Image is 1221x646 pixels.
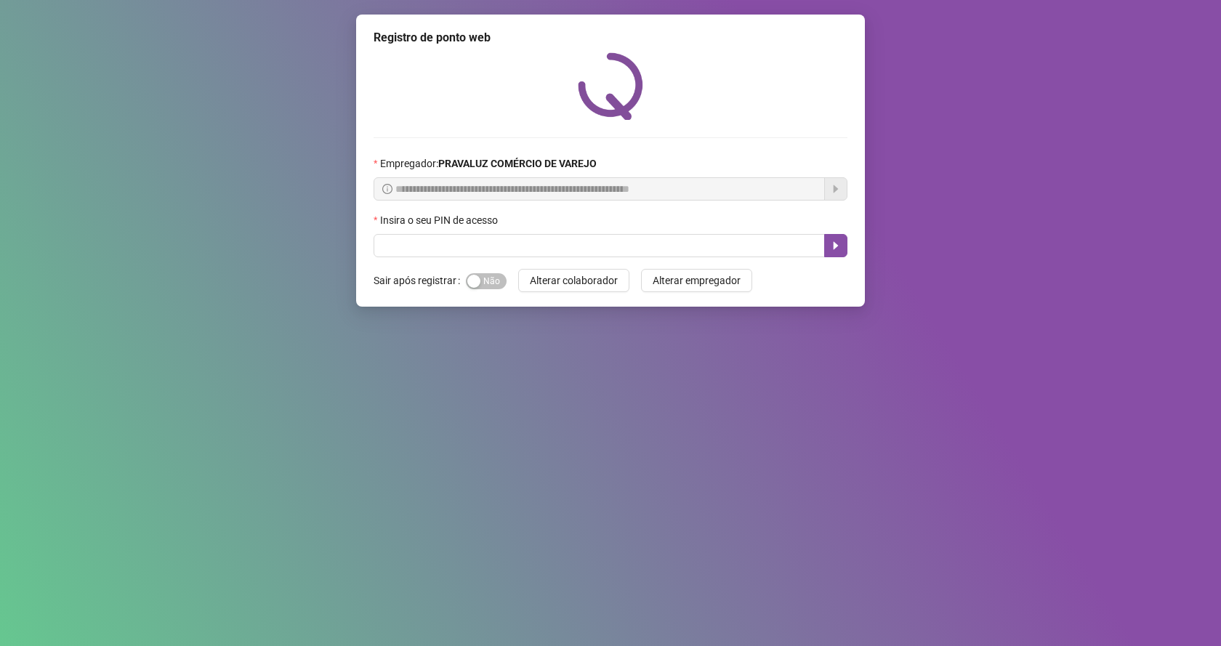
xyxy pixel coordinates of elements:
span: Alterar empregador [653,272,741,288]
label: Insira o seu PIN de acesso [374,212,507,228]
span: Alterar colaborador [530,272,618,288]
span: caret-right [830,240,842,251]
strong: PRAVALUZ COMÉRCIO DE VAREJO [438,158,597,169]
img: QRPoint [578,52,643,120]
button: Alterar empregador [641,269,752,292]
span: info-circle [382,184,392,194]
div: Registro de ponto web [374,29,847,47]
label: Sair após registrar [374,269,466,292]
button: Alterar colaborador [518,269,629,292]
span: Empregador : [380,156,597,171]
